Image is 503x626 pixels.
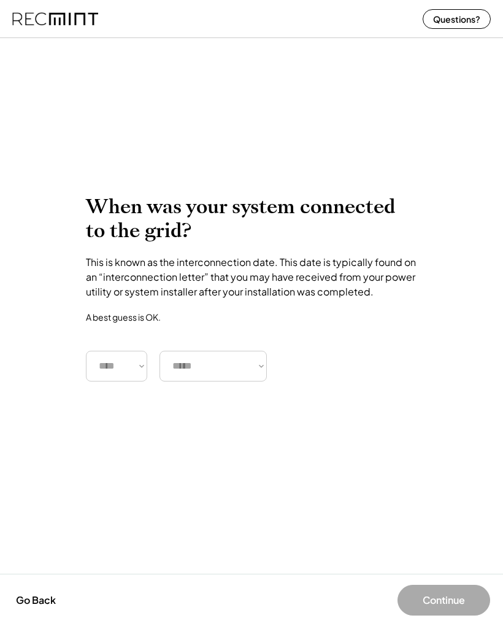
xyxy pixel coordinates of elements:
button: Continue [397,585,490,616]
div: A best guess is OK. [86,311,161,323]
img: recmint-logotype%403x%20%281%29.jpeg [12,2,98,35]
h2: When was your system connected to the grid? [86,195,417,243]
button: Questions? [423,9,491,29]
button: Go Back [12,587,60,614]
div: This is known as the interconnection date. This date is typically found on an “interconnection le... [86,255,417,299]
